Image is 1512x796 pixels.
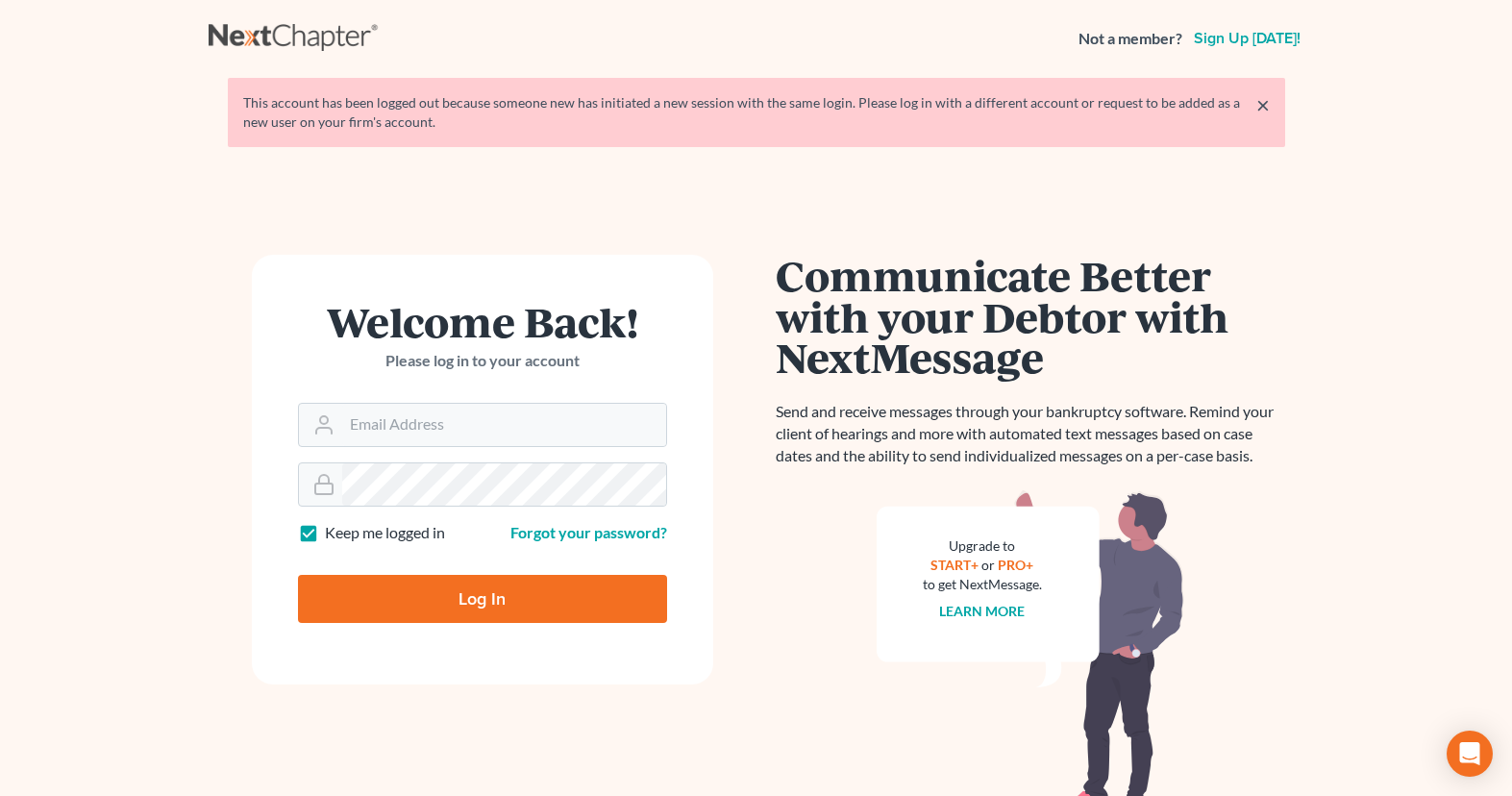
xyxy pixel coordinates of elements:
[923,575,1042,594] div: to get NextMessage.
[939,603,1025,619] a: Learn more
[298,301,667,342] h1: Welcome Back!
[776,255,1285,378] h1: Communicate Better with your Debtor with NextMessage
[930,557,979,573] a: START+
[1256,93,1270,116] a: ×
[776,401,1285,467] p: Send and receive messages through your bankruptcy software. Remind your client of hearings and mo...
[998,557,1033,573] a: PRO+
[342,404,666,446] input: Email Address
[325,522,445,544] label: Keep me logged in
[298,575,667,623] input: Log In
[1447,731,1493,777] div: Open Intercom Messenger
[981,557,995,573] span: or
[243,93,1270,132] div: This account has been logged out because someone new has initiated a new session with the same lo...
[923,536,1042,556] div: Upgrade to
[298,350,667,372] p: Please log in to your account
[1078,28,1182,50] strong: Not a member?
[1190,31,1304,46] a: Sign up [DATE]!
[510,523,667,541] a: Forgot your password?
